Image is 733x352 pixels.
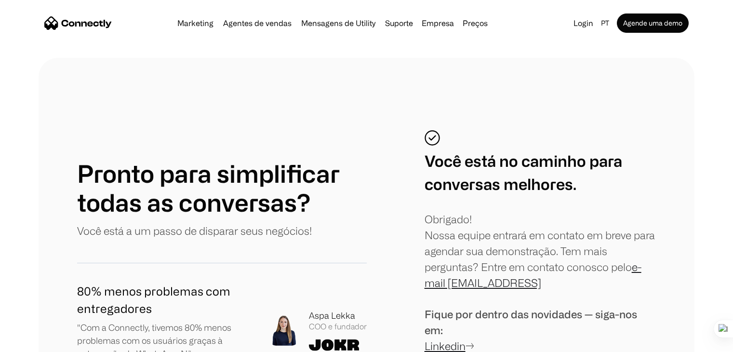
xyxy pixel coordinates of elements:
[173,19,217,27] a: Marketing
[617,14,689,33] a: Agende uma demo
[77,159,367,217] h1: Pronto para simplificar todas as conversas?
[44,16,112,30] a: home
[309,322,367,331] div: COO e fundador
[77,283,251,317] h1: 80% menos problemas com entregadores
[419,16,457,30] div: Empresa
[10,334,58,349] aside: Language selected: Português (Brasil)
[425,149,622,196] div: Você está no caminho para conversas melhores.
[425,308,637,336] span: Fique por dentro das novidades — siga-nos em:
[425,340,466,352] a: Linkedin
[459,19,492,27] a: Preços
[425,211,656,291] div: Obrigado! Nossa equipe entrará em contato em breve para agendar sua demonstração. Tem mais pergun...
[422,16,454,30] div: Empresa
[19,335,58,349] ul: Language list
[297,19,379,27] a: Mensagens de Utility
[219,19,295,27] a: Agentes de vendas
[381,19,417,27] a: Suporte
[570,16,597,30] a: Login
[601,16,609,30] div: pt
[309,309,367,322] div: Aspa Lekka
[77,223,312,239] p: Você está a um passo de disparar seus negócios!
[597,16,615,30] div: pt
